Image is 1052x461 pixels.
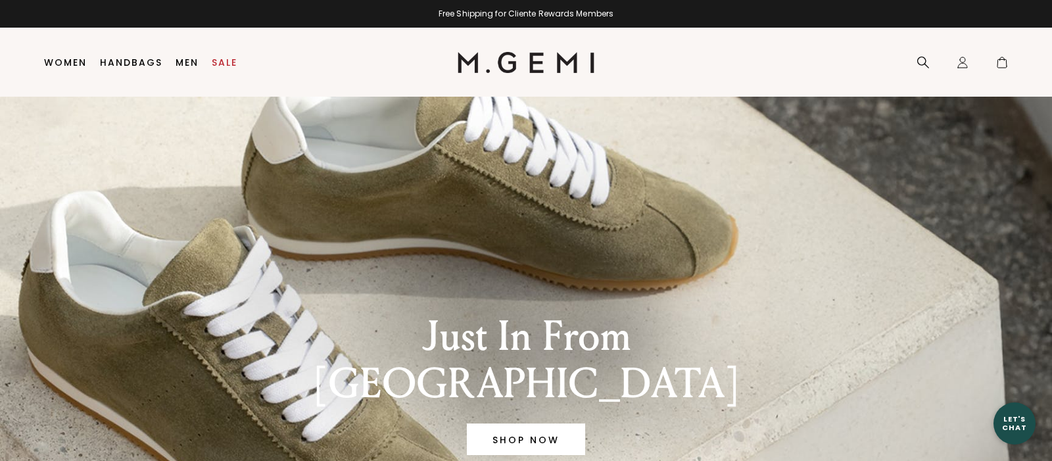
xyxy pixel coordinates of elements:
[298,313,754,408] div: Just In From [GEOGRAPHIC_DATA]
[993,415,1036,431] div: Let's Chat
[100,57,162,68] a: Handbags
[44,57,87,68] a: Women
[212,57,237,68] a: Sale
[176,57,199,68] a: Men
[467,424,585,455] a: Banner primary button
[458,52,595,73] img: M.Gemi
